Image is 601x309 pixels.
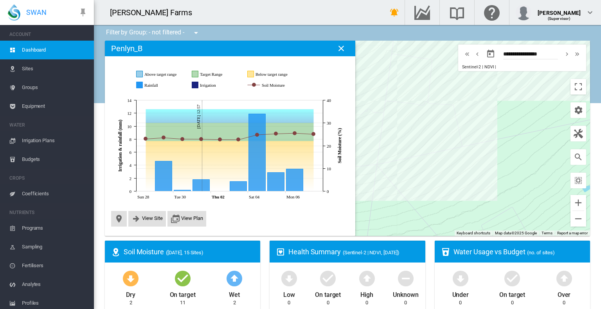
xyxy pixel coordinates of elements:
tspan: Sun 28 [137,195,149,199]
button: Zoom out [570,211,586,227]
tspan: 6 [130,150,132,155]
circle: Soil Moisture Sep 28, 2025 22.94296092114648 [144,137,147,140]
tspan: Thu 02 [212,195,225,199]
div: On target [315,288,341,299]
div: 0 [511,299,514,306]
md-icon: icon-magnify [574,152,583,162]
button: icon-chevron-double-left [462,49,472,59]
span: (no. of sites) [527,250,555,255]
h2: Penlyn_B [111,44,142,53]
div: Wet [229,288,240,299]
div: 2 [233,299,236,306]
g: Below target range [248,71,295,78]
md-icon: icon-checkbox-marked-circle [173,269,192,288]
a: Report a map error [557,231,588,235]
tspan: 40 [327,98,331,103]
span: Sites [22,59,88,78]
button: Close [333,41,349,56]
md-icon: icon-chevron-right [563,49,571,59]
div: Unknown [393,288,418,299]
a: Terms [542,231,552,235]
g: Rainfall Sep 30, 2025 0.2 [174,190,191,191]
tspan: Sat 04 [249,195,260,199]
circle: Soil Moisture Oct 02, 2025 22.63652732114648 [218,138,221,141]
md-icon: icon-arrow-right-bold [131,214,141,223]
span: NUTRIENTS [9,206,88,219]
button: icon-chevron-left [472,49,482,59]
span: Fertilisers [22,256,88,275]
div: Dry [126,288,135,299]
md-icon: icon-chevron-down [585,8,595,17]
md-icon: icon-arrow-up-bold-circle [358,269,376,288]
md-icon: icon-select-all [574,176,583,185]
circle: Soil Moisture Sep 29, 2025 23.47857692114648 [162,136,165,139]
span: Sentinel-2 | NDVI [462,64,494,70]
md-icon: icon-chevron-double-right [573,49,581,59]
span: ([DATE], 15 Sites) [166,250,203,255]
g: Soil Moisture [248,82,301,89]
md-icon: icon-checkbox-marked-circle [503,269,522,288]
div: [PERSON_NAME] Farms [110,7,199,18]
div: 2 [130,299,132,306]
md-icon: icon-arrow-down-bold-circle [121,269,140,288]
g: Rainfall Oct 06, 2025 3.4 [286,169,303,191]
span: SWAN [26,7,47,17]
button: icon-map-marker [114,214,124,223]
tspan: 14 [127,98,131,103]
md-icon: icon-pin [78,8,88,17]
md-icon: icon-arrow-up-bold-circle [225,269,244,288]
tspan: 8 [130,137,132,142]
span: Analytes [22,275,88,294]
tspan: 10 [127,124,131,129]
circle: Soil Moisture Oct 05, 2025 25.198652121146484 [274,132,277,135]
g: Irrigation [192,82,239,89]
div: [PERSON_NAME] [538,6,581,14]
div: Soil Moisture [124,247,254,257]
button: icon-chevron-right [562,49,572,59]
tspan: 4 [130,163,132,168]
g: Rainfall Sep 29, 2025 4.6 [155,161,172,191]
md-icon: icon-arrow-down-bold-circle [451,269,470,288]
button: icon-chevron-double-right [572,49,582,59]
g: Rainfall Oct 01, 2025 1.8 [193,180,210,191]
span: Coefficients [22,184,88,203]
span: Sampling [22,238,88,256]
button: icon-calendar-multiple View Plan [171,214,203,223]
g: Above target range [137,71,184,78]
span: WATER [9,119,88,131]
button: icon-magnify [570,149,586,165]
tspan: 0 [130,189,132,194]
md-icon: icon-minus-circle [396,269,415,288]
tspan: 2 [130,176,131,181]
circle: Soil Moisture Oct 03, 2025 22.611068121146484 [237,138,240,141]
span: View Plan [181,215,203,221]
button: icon-bell-ring [387,5,402,20]
md-icon: icon-arrow-down-bold-circle [280,269,299,288]
md-icon: icon-bell-ring [390,8,399,17]
span: Groups [22,78,88,97]
circle: Soil Moisture Oct 07, 2025 25.020968921146483 [312,132,315,136]
span: CROPS [9,172,88,184]
g: Target Range [192,71,239,78]
button: md-calendar [483,46,498,62]
tspan: [DATE] 12:57 [196,104,201,129]
span: View Site [142,215,163,221]
div: 0 [288,299,290,306]
div: 0 [563,299,565,306]
md-icon: icon-cog [574,105,583,115]
md-icon: icon-close [336,44,346,53]
span: | [495,64,496,70]
md-icon: Search the knowledge base [448,8,466,17]
div: On target [499,288,525,299]
md-icon: icon-cup-water [441,247,450,257]
span: (Supervisor) [548,16,571,21]
md-icon: icon-chevron-double-left [463,49,471,59]
span: Budgets [22,150,88,169]
span: (Sentinel-2 | NDVI, [DATE]) [343,250,399,255]
div: 0 [365,299,368,306]
tspan: Mon 06 [286,195,300,199]
div: Water Usage vs Budget [453,247,584,257]
g: Rainfall Oct 03, 2025 1.5 [230,182,247,191]
circle: Soil Moisture Oct 06, 2025 25.47599932114648 [293,132,296,135]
